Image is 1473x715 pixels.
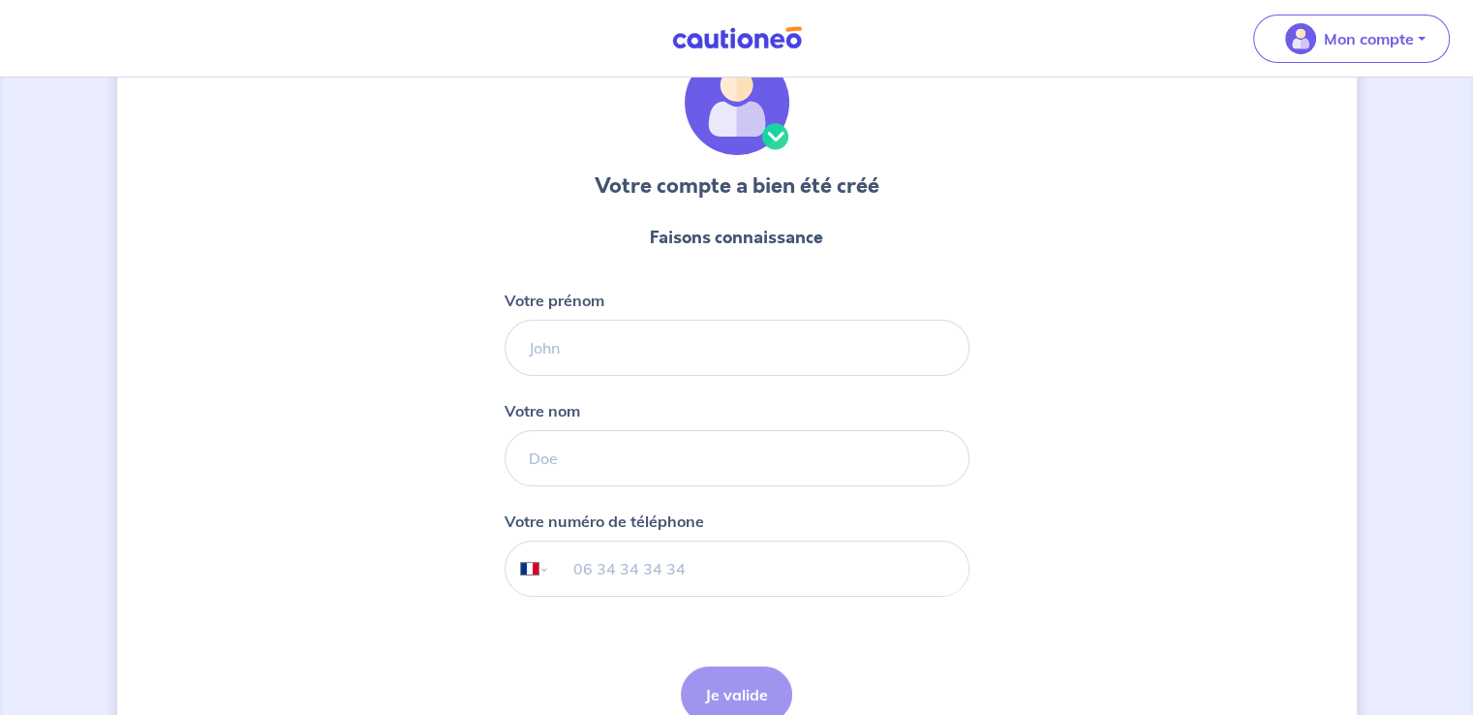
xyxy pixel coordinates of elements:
[505,430,969,486] input: Doe
[650,225,823,250] p: Faisons connaissance
[549,542,967,596] input: 06 34 34 34 34
[505,320,969,376] input: John
[595,171,879,202] h3: Votre compte a bien été créé
[505,289,604,312] p: Votre prénom
[1324,27,1414,50] p: Mon compte
[505,510,704,533] p: Votre numéro de téléphone
[664,26,810,50] img: Cautioneo
[505,399,580,422] p: Votre nom
[1253,15,1450,63] button: illu_account_valid_menu.svgMon compte
[685,50,789,155] img: illu_account_valid.svg
[1285,23,1316,54] img: illu_account_valid_menu.svg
